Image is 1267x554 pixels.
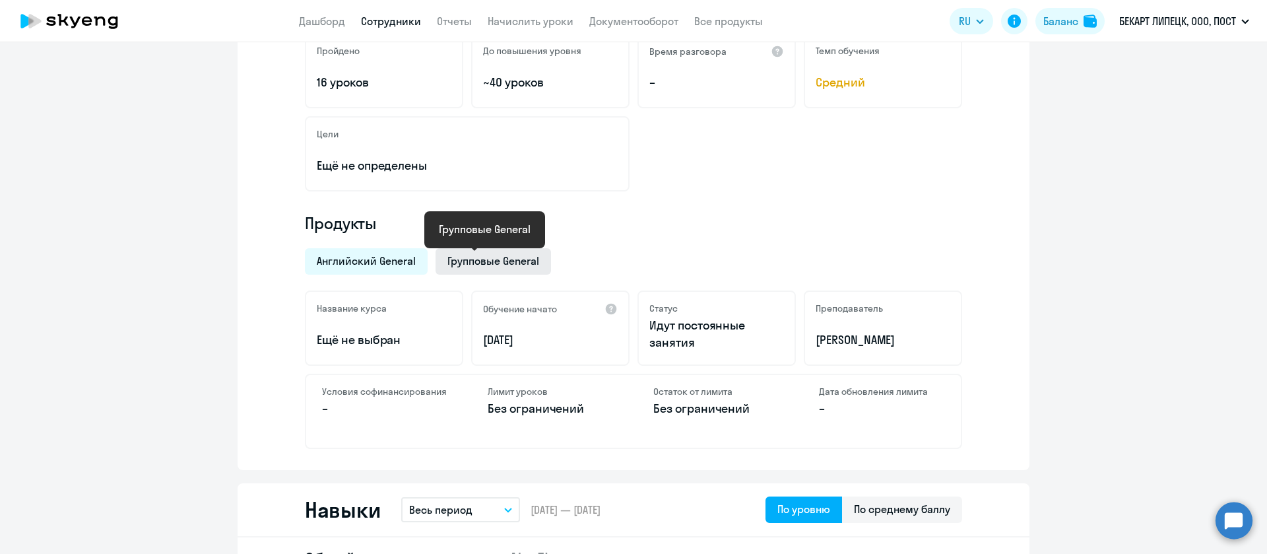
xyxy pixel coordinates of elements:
p: Ещё не выбран [317,331,451,349]
a: Все продукты [694,15,763,28]
span: Групповые General [447,254,539,268]
h4: Лимит уроков [488,386,614,398]
h5: Преподаватель [816,302,883,314]
h4: Дата обновления лимита [819,386,945,398]
h5: Пройдено [317,45,360,57]
h5: Темп обучения [816,45,880,57]
a: Сотрудники [361,15,421,28]
div: Групповые General [439,221,531,237]
h5: Время разговора [649,46,727,57]
h4: Условия софинансирования [322,386,448,398]
p: БЕКАРТ ЛИПЕЦК, ООО, ПОСТ [1119,13,1236,29]
p: [DATE] [483,331,618,349]
p: – [322,400,448,417]
h4: Остаток от лимита [653,386,779,398]
p: Весь период [409,502,472,518]
p: – [819,400,945,417]
a: Начислить уроки [488,15,573,28]
a: Отчеты [437,15,472,28]
p: ~40 уроков [483,74,618,91]
p: 16 уроков [317,74,451,91]
h2: Навыки [305,497,380,523]
div: По уровню [777,501,830,517]
p: Без ограничений [488,400,614,417]
a: Дашборд [299,15,345,28]
h4: Продукты [305,213,962,234]
p: [PERSON_NAME] [816,331,950,349]
p: Идут постоянные занятия [649,317,784,351]
span: [DATE] — [DATE] [531,502,601,517]
button: RU [950,8,993,34]
span: Средний [816,74,950,91]
div: Баланс [1043,13,1078,29]
h5: Цели [317,128,339,140]
img: balance [1084,15,1097,28]
span: Английский General [317,254,416,268]
h5: Обучение начато [483,303,557,315]
button: Балансbalance [1035,8,1105,34]
a: Документооборот [589,15,678,28]
h5: Название курса [317,302,387,314]
span: RU [959,13,971,29]
h5: До повышения уровня [483,45,581,57]
div: По среднему баллу [854,501,950,517]
p: Без ограничений [653,400,779,417]
h5: Статус [649,302,678,314]
button: БЕКАРТ ЛИПЕЦК, ООО, ПОСТ [1113,5,1256,37]
p: Ещё не определены [317,157,618,174]
p: – [649,74,784,91]
button: Весь период [401,497,520,522]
